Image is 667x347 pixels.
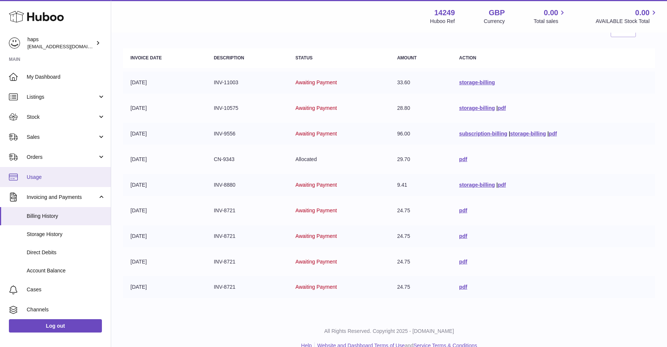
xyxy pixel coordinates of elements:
[510,131,546,137] a: storage-billing
[459,259,467,265] a: pdf
[295,233,337,239] span: Awaiting Payment
[496,182,498,188] span: |
[390,148,452,170] td: 29.70
[459,79,495,85] a: storage-billing
[206,225,288,247] td: INV-8721
[295,105,337,111] span: Awaiting Payment
[27,231,105,238] span: Storage History
[459,207,467,213] a: pdf
[9,37,20,49] img: hello@gethaps.co.uk
[295,55,312,60] strong: Status
[459,182,495,188] a: storage-billing
[509,131,510,137] span: |
[27,213,105,220] span: Billing History
[295,284,337,290] span: Awaiting Payment
[27,249,105,256] span: Direct Debits
[27,286,105,293] span: Cases
[123,200,206,222] td: [DATE]
[390,97,452,119] td: 28.80
[295,156,317,162] span: Allocated
[459,233,467,239] a: pdf
[390,200,452,222] td: 24.75
[549,131,557,137] a: pdf
[206,276,288,298] td: INV-8721
[595,8,658,25] a: 0.00 AVAILABLE Stock Total
[498,182,506,188] a: pdf
[123,174,206,196] td: [DATE]
[123,251,206,273] td: [DATE]
[123,225,206,247] td: [DATE]
[459,55,476,60] strong: Action
[206,251,288,273] td: INV-8721
[390,276,452,298] td: 24.75
[459,284,467,290] a: pdf
[390,72,452,94] td: 33.60
[27,134,97,141] span: Sales
[390,225,452,247] td: 24.75
[27,73,105,81] span: My Dashboard
[544,8,558,18] span: 0.00
[123,97,206,119] td: [DATE]
[123,123,206,145] td: [DATE]
[206,97,288,119] td: INV-10575
[27,114,97,121] span: Stock
[459,156,467,162] a: pdf
[27,94,97,101] span: Listings
[635,8,650,18] span: 0.00
[27,194,97,201] span: Invoicing and Payments
[489,8,505,18] strong: GBP
[390,251,452,273] td: 24.75
[27,43,109,49] span: [EMAIL_ADDRESS][DOMAIN_NAME]
[27,154,97,161] span: Orders
[459,131,507,137] a: subscription-billing
[390,123,452,145] td: 96.00
[9,319,102,333] a: Log out
[295,182,337,188] span: Awaiting Payment
[117,328,661,335] p: All Rights Reserved. Copyright 2025 - [DOMAIN_NAME]
[27,36,94,50] div: haps
[498,105,506,111] a: pdf
[214,55,244,60] strong: Description
[123,276,206,298] td: [DATE]
[206,72,288,94] td: INV-11003
[484,18,505,25] div: Currency
[295,131,337,137] span: Awaiting Payment
[27,174,105,181] span: Usage
[295,207,337,213] span: Awaiting Payment
[206,174,288,196] td: INV-8880
[206,148,288,170] td: CN-9343
[430,18,455,25] div: Huboo Ref
[123,72,206,94] td: [DATE]
[206,200,288,222] td: INV-8721
[27,267,105,274] span: Account Balance
[496,105,498,111] span: |
[295,79,337,85] span: Awaiting Payment
[27,306,105,313] span: Channels
[534,18,567,25] span: Total sales
[534,8,567,25] a: 0.00 Total sales
[459,105,495,111] a: storage-billing
[295,259,337,265] span: Awaiting Payment
[434,8,455,18] strong: 14249
[595,18,658,25] span: AVAILABLE Stock Total
[206,123,288,145] td: INV-9556
[390,174,452,196] td: 9.41
[397,55,417,60] strong: Amount
[130,55,162,60] strong: Invoice Date
[123,148,206,170] td: [DATE]
[547,131,549,137] span: |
